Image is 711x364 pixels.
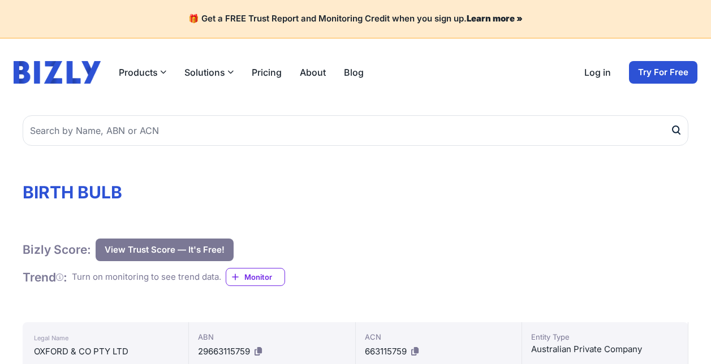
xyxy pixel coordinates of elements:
[467,13,523,24] a: Learn more »
[23,242,91,257] h1: Bizly Score:
[14,14,697,24] h4: 🎁 Get a FREE Trust Report and Monitoring Credit when you sign up.
[198,346,250,357] span: 29663115759
[119,66,166,79] button: Products
[226,268,285,286] a: Monitor
[34,331,177,345] div: Legal Name
[34,345,177,358] div: OXFORD & CO PTY LTD
[344,66,364,79] a: Blog
[184,66,234,79] button: Solutions
[244,271,285,283] span: Monitor
[96,239,234,261] button: View Trust Score — It's Free!
[531,343,679,356] div: Australian Private Company
[629,61,697,84] a: Try For Free
[531,331,679,343] div: Entity Type
[198,331,346,343] div: ABN
[300,66,326,79] a: About
[365,331,512,343] div: ACN
[365,346,407,357] span: 663115759
[23,115,688,146] input: Search by Name, ABN or ACN
[23,270,67,285] h1: Trend :
[252,66,282,79] a: Pricing
[72,271,221,284] div: Turn on monitoring to see trend data.
[23,182,688,202] h1: BIRTH BULB
[584,66,611,79] a: Log in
